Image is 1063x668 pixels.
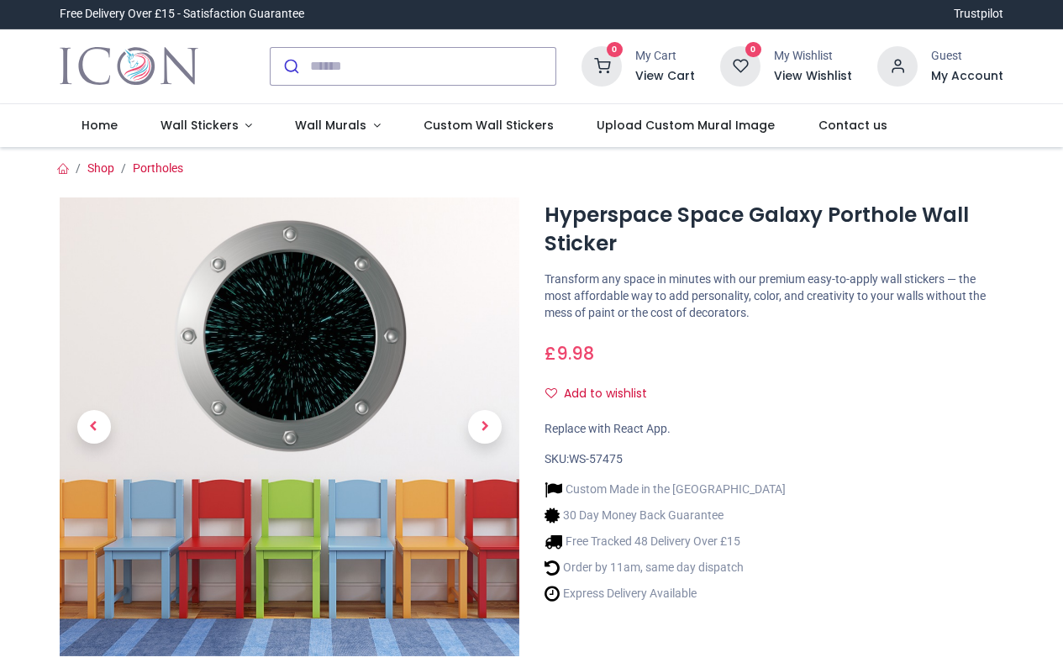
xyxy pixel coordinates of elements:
[545,341,594,366] span: £
[274,104,403,148] a: Wall Murals
[720,58,760,71] a: 0
[818,117,887,134] span: Contact us
[545,451,1004,468] div: SKU:
[545,507,786,524] li: 30 Day Money Back Guarantee
[60,43,198,90] a: Logo of Icon Wall Stickers
[931,48,1003,65] div: Guest
[468,410,502,444] span: Next
[545,481,786,498] li: Custom Made in the [GEOGRAPHIC_DATA]
[424,117,554,134] span: Custom Wall Stickers
[556,341,594,366] span: 9.98
[635,48,695,65] div: My Cart
[82,117,118,134] span: Home
[139,104,274,148] a: Wall Stickers
[60,266,129,588] a: Previous
[954,6,1003,23] a: Trustpilot
[133,161,183,175] a: Portholes
[545,585,786,602] li: Express Delivery Available
[745,42,761,58] sup: 0
[271,48,310,85] button: Submit
[545,559,786,576] li: Order by 11am, same day dispatch
[161,117,239,134] span: Wall Stickers
[545,380,661,408] button: Add to wishlistAdd to wishlist
[545,533,786,550] li: Free Tracked 48 Delivery Over £15
[774,68,852,85] a: View Wishlist
[87,161,114,175] a: Shop
[545,201,1004,259] h1: Hyperspace Space Galaxy Porthole Wall Sticker
[581,58,622,71] a: 0
[450,266,519,588] a: Next
[931,68,1003,85] a: My Account
[607,42,623,58] sup: 0
[635,68,695,85] a: View Cart
[545,421,1004,438] div: Replace with React App.
[545,271,1004,321] p: Transform any space in minutes with our premium easy-to-apply wall stickers — the most affordable...
[77,410,111,444] span: Previous
[295,117,366,134] span: Wall Murals
[60,6,304,23] div: Free Delivery Over £15 - Satisfaction Guarantee
[545,387,557,399] i: Add to wishlist
[60,197,519,657] img: Hyperspace Space Galaxy Porthole Wall Sticker
[569,452,623,465] span: WS-57475
[774,48,852,65] div: My Wishlist
[60,43,198,90] img: Icon Wall Stickers
[597,117,775,134] span: Upload Custom Mural Image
